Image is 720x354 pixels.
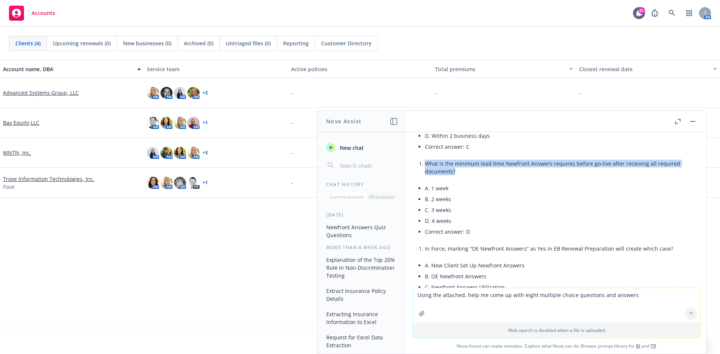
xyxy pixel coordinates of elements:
[317,244,407,251] div: More than a week ago
[435,65,565,73] div: Total premiums
[425,158,694,177] li: What is the minimum lead time Newfront Answers requires before go-live after receiving all requir...
[174,177,186,189] img: photo
[317,212,407,218] div: [DATE]
[576,60,720,78] button: Closest renewal date
[3,89,79,97] a: Advanced Systems Group, LLC
[651,343,656,349] a: TR
[147,65,285,73] div: Service team
[323,141,401,154] button: New chat
[291,119,293,127] span: -
[323,331,401,351] button: Request for Excel Data Extraction
[410,338,703,354] span: Nova Assist can make mistakes. Explore what Nova can do: Browse prompt library for and
[3,149,31,157] a: MNTN, Inc.
[3,183,15,191] span: Pave
[682,6,697,21] a: Switch app
[330,194,364,200] p: Current account
[326,117,361,125] h1: Nova Assist
[369,194,394,200] p: All accounts
[147,87,159,99] img: photo
[147,117,159,129] img: photo
[283,39,309,47] span: Reporting
[317,181,407,188] div: Chat History
[174,117,186,129] img: photo
[291,89,293,97] span: -
[425,130,694,141] li: D. Within 2 business days
[202,151,208,155] a: + 3
[291,149,293,157] span: -
[432,60,576,78] button: Total premiums
[425,205,694,215] li: C. 3 weeks
[425,183,694,194] li: A. 1 week
[160,177,172,189] img: photo
[425,215,694,226] li: D. 4 weeks
[144,60,288,78] button: Service team
[160,117,172,129] img: photo
[202,121,208,125] a: + 1
[160,87,172,99] img: photo
[579,65,709,73] div: Closest renewal date
[160,147,172,159] img: photo
[425,282,694,293] li: C. Newfront Answers Utilization
[123,39,171,47] span: New businesses (0)
[638,6,645,13] div: 81
[226,39,271,47] span: Untriaged files (0)
[579,89,581,97] span: -
[338,144,364,152] span: New chat
[417,327,696,333] p: Web search is disabled when a file is uploaded
[338,160,398,171] input: Search chats
[187,147,199,159] img: photo
[323,285,401,305] button: Extract Insurance Policy Details
[425,260,694,271] li: A. New Client Set Up Newfront Answers
[3,65,133,73] div: Account name, DBA
[323,254,401,282] button: Explanation of the Top 20% Rule in Non-Discrimination Testing
[202,181,208,185] a: + 1
[187,87,199,99] img: photo
[15,39,40,47] span: Clients (4)
[425,226,694,237] li: Correct answer: D
[647,6,662,21] a: Report a Bug
[321,39,372,47] span: Customer Directory
[425,194,694,205] li: B. 2 weeks
[187,177,199,189] img: photo
[323,221,401,241] button: Newfront Answers Quiz Questions
[31,10,55,16] span: Accounts
[53,39,111,47] span: Upcoming renewals (0)
[3,175,94,183] a: Trove Information Technologies, Inc.
[636,343,640,349] a: BI
[202,91,208,95] a: + 2
[425,141,694,152] li: Correct answer: C
[425,271,694,282] li: B. OE Newfront Answers
[174,147,186,159] img: photo
[288,60,432,78] button: Active policies
[184,39,213,47] span: Archived (0)
[174,87,186,99] img: photo
[435,89,437,97] span: -
[664,6,679,21] a: Search
[147,147,159,159] img: photo
[291,179,293,187] span: -
[147,177,159,189] img: photo
[323,308,401,328] button: Extracting Insurance Information to Excel
[3,119,39,127] a: Bay Equity,LLC
[291,65,429,73] div: Active policies
[6,3,58,24] a: Accounts
[425,243,694,254] li: In Force, marking “OE Newfront Answers” as Yes in EB Renewal Preparation will create which case?
[187,117,199,129] img: photo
